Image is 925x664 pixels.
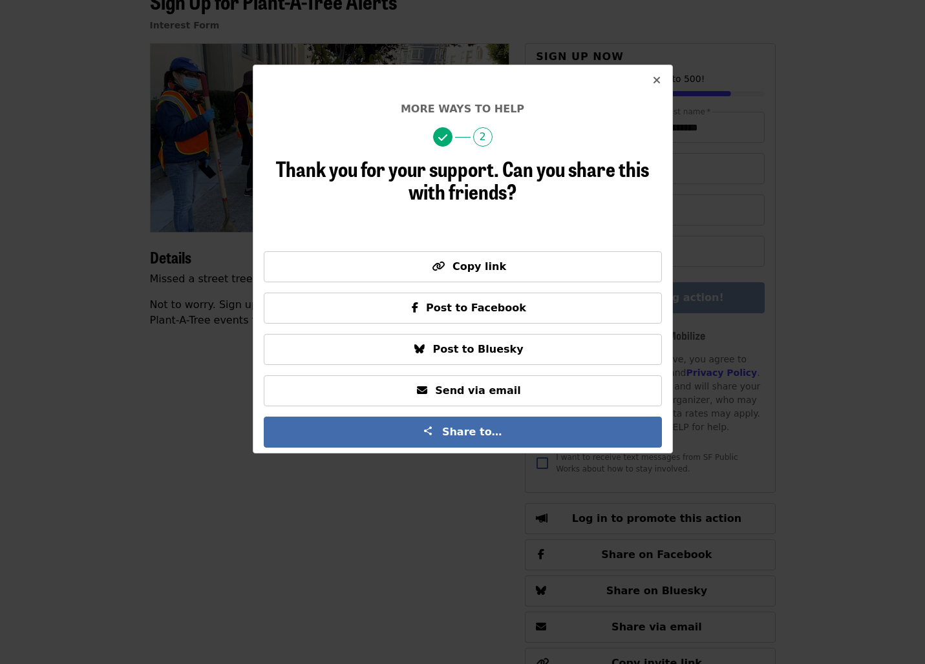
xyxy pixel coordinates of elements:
i: envelope icon [417,384,427,397]
button: Close [641,65,672,96]
i: check icon [438,132,447,144]
span: Post to Bluesky [432,343,523,355]
span: More ways to help [401,103,524,115]
span: Can you share this with friends? [409,153,649,206]
span: Post to Facebook [426,302,526,314]
span: Thank you for your support. [276,153,499,183]
span: Send via email [435,384,520,397]
i: facebook-f icon [412,302,418,314]
button: Post to Bluesky [264,334,662,365]
span: Share to… [442,426,502,438]
i: times icon [653,74,661,87]
img: Share [423,426,433,436]
button: Send via email [264,375,662,406]
i: link icon [432,260,445,273]
i: bluesky icon [414,343,425,355]
button: Post to Facebook [264,293,662,324]
span: Copy link [452,260,506,273]
span: 2 [473,127,493,147]
button: Copy link [264,251,662,282]
button: Share to… [264,417,662,448]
